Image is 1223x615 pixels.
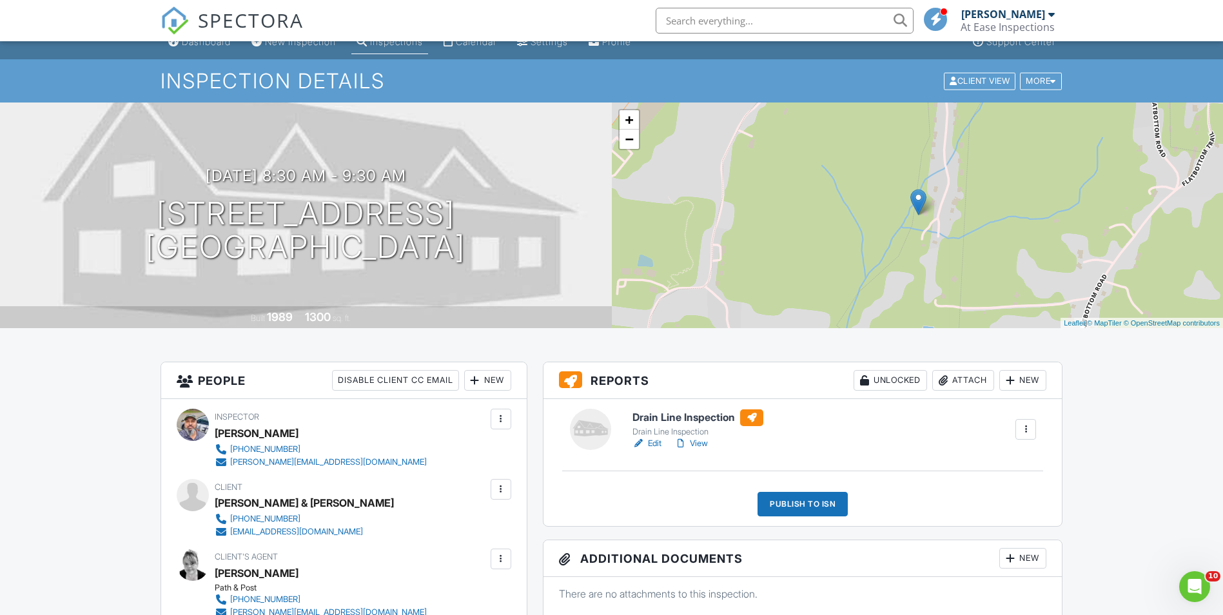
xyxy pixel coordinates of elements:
a: Zoom out [620,130,639,149]
div: Drain Line Inspection [632,427,763,437]
a: Calendar [438,30,502,54]
a: Support Center [968,30,1061,54]
div: New [999,370,1046,391]
div: [EMAIL_ADDRESS][DOMAIN_NAME] [230,527,363,537]
span: Client [215,482,242,492]
iframe: Intercom live chat [1179,571,1210,602]
span: Client's Agent [215,552,278,561]
a: [PERSON_NAME][EMAIL_ADDRESS][DOMAIN_NAME] [215,456,427,469]
a: © MapTiler [1087,319,1122,327]
div: [PERSON_NAME] [215,563,298,583]
a: Settings [512,30,573,54]
div: Calendar [456,36,496,47]
p: There are no attachments to this inspection. [559,587,1047,601]
span: sq. ft. [333,313,351,323]
div: Settings [531,36,568,47]
a: SPECTORA [161,17,304,44]
h6: Drain Line Inspection [632,409,763,426]
h3: Reports [543,362,1062,399]
div: More [1020,72,1062,90]
div: 1989 [267,310,293,324]
h3: People [161,362,527,399]
input: Search everything... [656,8,914,34]
div: At Ease Inspections [961,21,1055,34]
div: [PHONE_NUMBER] [230,514,300,524]
div: New [999,548,1046,569]
span: SPECTORA [198,6,304,34]
div: [PERSON_NAME] [215,424,298,443]
div: Inspections [370,36,423,47]
div: Attach [932,370,994,391]
a: © OpenStreetMap contributors [1124,319,1220,327]
span: Inspector [215,412,259,422]
div: [PERSON_NAME] [961,8,1045,21]
div: Profile [602,36,631,47]
a: View [674,437,708,450]
img: The Best Home Inspection Software - Spectora [161,6,189,35]
div: 1300 [305,310,331,324]
h1: Inspection Details [161,70,1063,92]
a: [PHONE_NUMBER] [215,512,384,525]
a: [PHONE_NUMBER] [215,443,427,456]
h3: [DATE] 8:30 am - 9:30 am [206,167,406,184]
a: Client View [943,75,1019,85]
a: Edit [632,437,661,450]
a: Profile [583,30,636,54]
div: [PERSON_NAME] & [PERSON_NAME] [215,493,394,512]
div: Publish to ISN [758,492,848,516]
a: [PHONE_NUMBER] [215,593,427,606]
div: [PHONE_NUMBER] [230,594,300,605]
div: Client View [944,72,1015,90]
div: Path & Post [215,583,437,593]
div: Disable Client CC Email [332,370,459,391]
h1: [STREET_ADDRESS] [GEOGRAPHIC_DATA] [146,197,465,265]
a: Zoom in [620,110,639,130]
div: [PHONE_NUMBER] [230,444,300,454]
a: Drain Line Inspection Drain Line Inspection [632,409,763,438]
div: Unlocked [854,370,927,391]
h3: Additional Documents [543,540,1062,577]
a: Inspections [351,30,428,54]
span: 10 [1206,571,1220,581]
a: [EMAIL_ADDRESS][DOMAIN_NAME] [215,525,384,538]
div: Support Center [986,36,1055,47]
div: [PERSON_NAME][EMAIL_ADDRESS][DOMAIN_NAME] [230,457,427,467]
div: New [464,370,511,391]
a: Leaflet [1064,319,1085,327]
span: Built [251,313,265,323]
div: | [1061,318,1223,329]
